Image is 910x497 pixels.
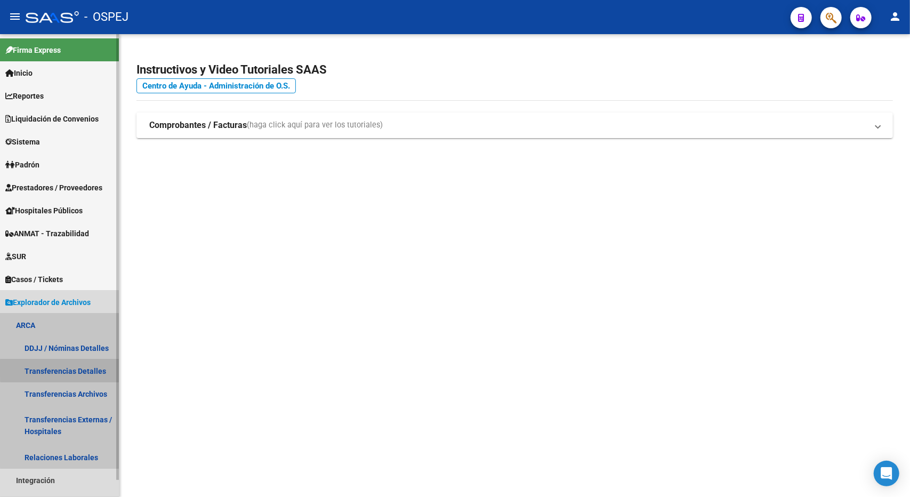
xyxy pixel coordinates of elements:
mat-icon: person [889,10,901,23]
span: Explorador de Archivos [5,296,91,308]
span: Liquidación de Convenios [5,113,99,125]
mat-expansion-panel-header: Comprobantes / Facturas(haga click aquí para ver los tutoriales) [136,113,893,138]
span: SUR [5,251,26,262]
span: Hospitales Públicos [5,205,83,217]
span: ANMAT - Trazabilidad [5,228,89,239]
strong: Comprobantes / Facturas [149,119,247,131]
mat-icon: menu [9,10,21,23]
span: Padrón [5,159,39,171]
span: Sistema [5,136,40,148]
span: - OSPEJ [84,5,128,29]
a: Centro de Ayuda - Administración de O.S. [136,78,296,93]
span: (haga click aquí para ver los tutoriales) [247,119,383,131]
span: Inicio [5,67,33,79]
span: Casos / Tickets [5,274,63,285]
span: Prestadores / Proveedores [5,182,102,194]
span: Reportes [5,90,44,102]
span: Firma Express [5,44,61,56]
h2: Instructivos y Video Tutoriales SAAS [136,60,893,80]
div: Open Intercom Messenger [874,461,899,486]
